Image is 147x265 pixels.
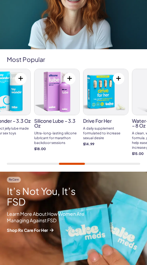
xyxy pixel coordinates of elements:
[34,69,80,151] a: Silicone Lube – 3.3 oz Silicone Lube – 3.3 oz Ultra-long-lasting silicone lubricant for marathon ...
[34,131,80,145] div: Ultra-long-lasting silicone lubricant for marathon backdoor sessions
[35,69,79,115] img: Silicone Lube – 3.3 oz
[7,186,85,207] h2: It’s Not You, It’s FSD
[83,69,128,115] img: drive for her
[34,118,80,128] h3: Silicone Lube – 3.3 oz
[7,177,21,183] span: Rx Care
[34,146,80,151] strong: $18.00
[83,118,129,123] h3: drive for her
[83,126,129,140] div: A daily supplement formulated to increase sexual desire
[7,211,85,224] p: Learn More About How Women Are Managing Against FSD
[83,69,129,146] a: drive for her drive for her A daily supplement formulated to increase sexual desire $14.99
[7,227,85,233] a: Shop Rx Care For Her
[83,142,129,146] strong: $14.99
